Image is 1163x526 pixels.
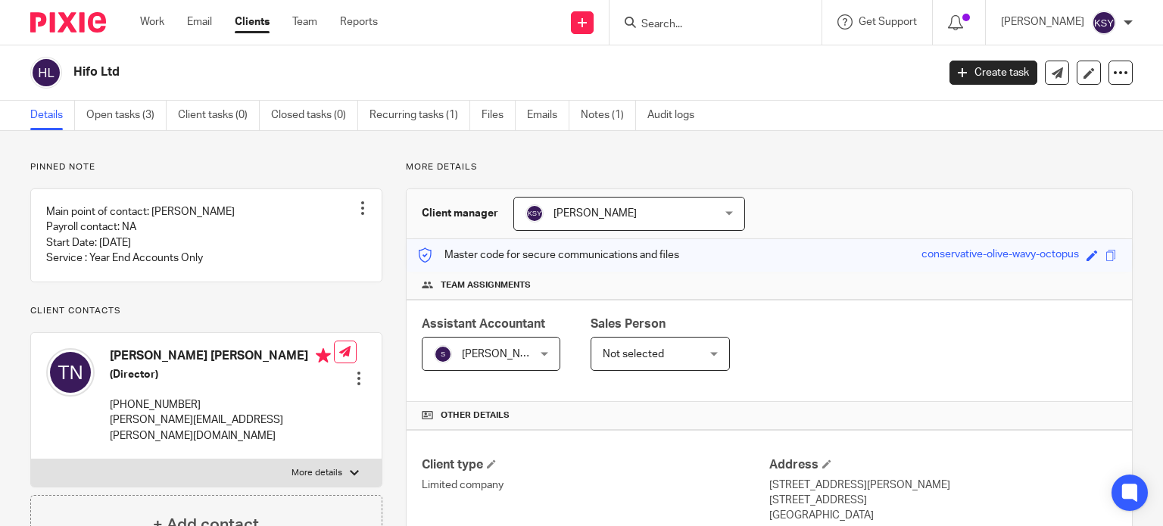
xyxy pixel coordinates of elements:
p: [STREET_ADDRESS] [769,493,1117,508]
div: conservative-olive-wavy-octopus [921,247,1079,264]
a: Reports [340,14,378,30]
img: svg%3E [525,204,544,223]
p: Master code for secure communications and files [418,247,679,263]
a: Recurring tasks (1) [369,101,470,130]
p: More details [406,161,1133,173]
a: Open tasks (3) [86,101,167,130]
h4: Address [769,457,1117,473]
a: Closed tasks (0) [271,101,358,130]
a: Files [482,101,516,130]
p: [PERSON_NAME] [1001,14,1084,30]
i: Primary [316,348,331,363]
a: Clients [235,14,270,30]
h4: [PERSON_NAME] [PERSON_NAME] [110,348,334,367]
a: Notes (1) [581,101,636,130]
input: Search [640,18,776,32]
p: [PERSON_NAME][EMAIL_ADDRESS][PERSON_NAME][DOMAIN_NAME] [110,412,334,444]
p: Client contacts [30,305,382,317]
span: Not selected [603,349,664,359]
h2: Hifo Ltd [73,64,756,80]
img: svg%3E [434,345,452,363]
span: Get Support [859,17,917,27]
a: Create task [949,61,1037,85]
span: [PERSON_NAME] S [462,349,554,359]
a: Team [292,14,317,30]
img: Pixie [30,12,106,33]
h3: Client manager [422,206,498,221]
a: Email [187,14,212,30]
a: Client tasks (0) [178,101,260,130]
p: [PHONE_NUMBER] [110,397,334,412]
span: Team assignments [441,279,531,291]
p: More details [292,467,342,479]
img: svg%3E [30,57,62,89]
a: Work [140,14,164,30]
h5: (Director) [110,367,334,382]
a: Audit logs [647,101,706,130]
a: Details [30,101,75,130]
img: svg%3E [46,348,95,397]
img: svg%3E [1092,11,1116,35]
span: Assistant Accountant [422,318,545,330]
h4: Client type [422,457,769,473]
span: Other details [441,409,510,422]
span: Sales Person [591,318,666,330]
span: [PERSON_NAME] [553,208,637,219]
p: Limited company [422,478,769,493]
p: Pinned note [30,161,382,173]
p: [STREET_ADDRESS][PERSON_NAME] [769,478,1117,493]
p: [GEOGRAPHIC_DATA] [769,508,1117,523]
a: Emails [527,101,569,130]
